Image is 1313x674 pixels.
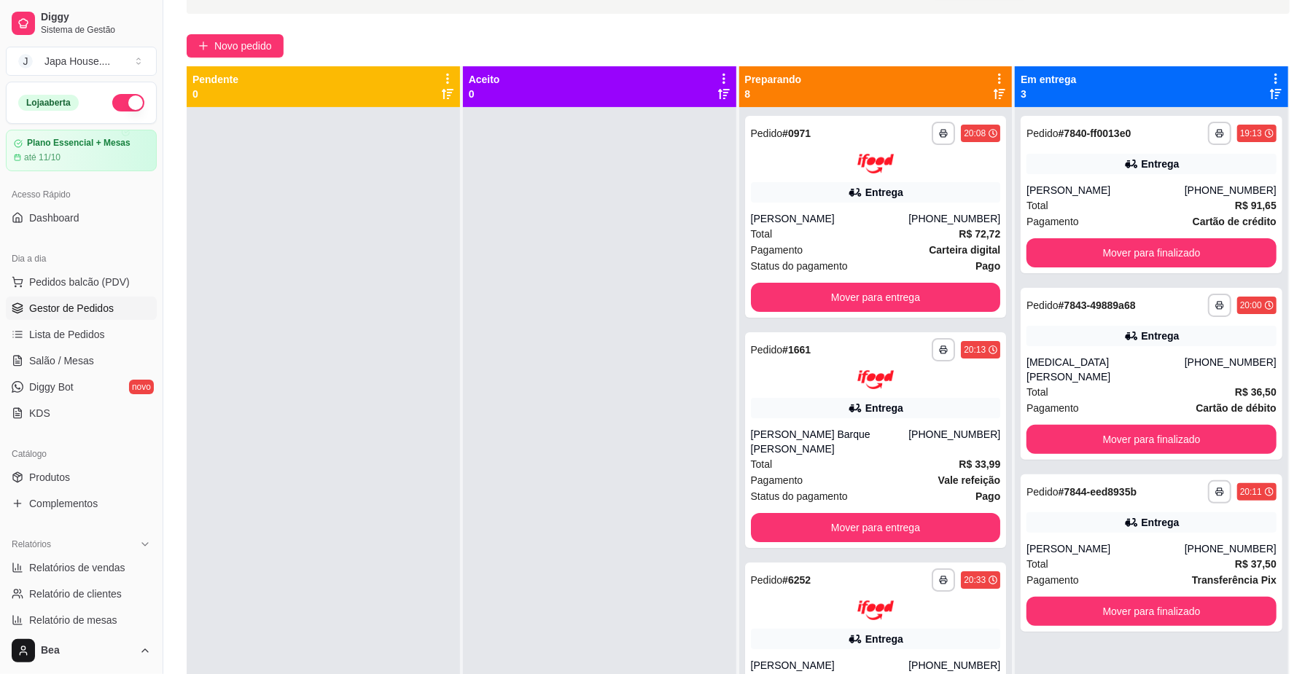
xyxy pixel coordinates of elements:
strong: Pago [975,490,1000,502]
span: Sistema de Gestão [41,24,151,36]
span: Pedido [751,344,783,356]
span: Relatórios [12,538,51,550]
a: Dashboard [6,206,157,230]
a: Plano Essencial + Mesasaté 11/10 [6,130,157,171]
span: Diggy [41,11,151,24]
span: Dashboard [29,211,79,225]
strong: Transferência Pix [1192,574,1277,586]
div: Entrega [1142,515,1180,530]
div: [PHONE_NUMBER] [908,427,1000,456]
div: [PHONE_NUMBER] [908,658,1000,673]
p: 3 [1021,87,1076,101]
span: Pagamento [751,242,803,258]
div: 20:00 [1240,299,1262,311]
a: Relatórios de vendas [6,556,157,579]
strong: # 1661 [782,344,811,356]
div: Entrega [1142,329,1180,343]
div: Dia a dia [6,247,157,270]
button: Mover para finalizado [1026,425,1277,454]
button: Alterar Status [112,94,144,111]
div: [PHONE_NUMBER] [1185,183,1277,197]
a: Gestor de Pedidos [6,297,157,320]
strong: R$ 91,65 [1235,200,1277,211]
span: Relatório de mesas [29,613,117,627]
div: Entrega [1142,157,1180,171]
div: [MEDICAL_DATA][PERSON_NAME] [1026,355,1185,384]
button: Novo pedido [187,34,284,58]
strong: R$ 36,50 [1235,386,1277,398]
img: ifood [857,154,894,173]
span: Gestor de Pedidos [29,301,114,316]
button: Mover para finalizado [1026,597,1277,626]
div: Acesso Rápido [6,183,157,206]
div: [PERSON_NAME] [1026,541,1185,556]
span: Bea [41,644,133,657]
span: Produtos [29,470,70,485]
span: Pedido [751,128,783,139]
div: 20:13 [964,344,986,356]
div: [PERSON_NAME] [751,658,909,673]
span: Pedido [1026,486,1059,498]
span: Pagamento [751,472,803,488]
div: [PERSON_NAME] [1026,183,1185,197]
strong: Cartão de crédito [1193,216,1277,227]
strong: # 7840-ff0013e0 [1059,128,1131,139]
strong: R$ 33,99 [959,458,1000,470]
strong: R$ 37,50 [1235,558,1277,570]
p: 0 [469,87,500,101]
span: Pedido [751,574,783,586]
span: plus [198,41,209,51]
p: Aceito [469,72,500,87]
span: Pedido [1026,299,1059,311]
a: KDS [6,401,157,425]
span: Total [1026,556,1048,572]
div: 19:13 [1240,128,1262,139]
span: Pedidos balcão (PDV) [29,275,130,289]
span: Status do pagamento [751,488,848,504]
p: Pendente [192,72,238,87]
div: [PERSON_NAME] Barque [PERSON_NAME] [751,427,909,456]
button: Mover para entrega [751,513,1001,542]
a: Lista de Pedidos [6,323,157,346]
span: Relatórios de vendas [29,560,125,575]
button: Select a team [6,47,157,76]
strong: # 6252 [782,574,811,586]
span: Novo pedido [214,38,272,54]
button: Bea [6,633,157,668]
p: 8 [745,87,802,101]
span: Pedido [1026,128,1059,139]
a: Produtos [6,466,157,489]
img: ifood [857,370,894,390]
span: Complementos [29,496,98,511]
div: Japa House. ... [44,54,110,68]
span: Relatório de clientes [29,587,122,601]
article: até 11/10 [24,152,61,163]
div: [PERSON_NAME] [751,211,909,226]
a: Complementos [6,492,157,515]
p: 0 [192,87,238,101]
div: Loja aberta [18,95,79,111]
a: Diggy Botnovo [6,375,157,399]
span: Total [1026,197,1048,213]
div: Catálogo [6,442,157,466]
div: [PHONE_NUMBER] [908,211,1000,226]
div: Entrega [865,401,903,415]
a: Relatório de mesas [6,608,157,632]
span: KDS [29,406,50,420]
p: Em entrega [1021,72,1076,87]
div: 20:33 [964,574,986,586]
img: ifood [857,600,894,620]
strong: Cartão de débito [1196,402,1277,414]
strong: Carteira digital [929,244,1000,256]
span: Pagamento [1026,572,1079,588]
div: 20:11 [1240,486,1262,498]
span: Total [751,456,773,472]
strong: Vale refeição [938,474,1001,486]
a: Salão / Mesas [6,349,157,372]
span: Salão / Mesas [29,353,94,368]
article: Plano Essencial + Mesas [27,138,130,149]
button: Mover para entrega [751,283,1001,312]
span: Diggy Bot [29,380,74,394]
span: Total [1026,384,1048,400]
div: 20:08 [964,128,986,139]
